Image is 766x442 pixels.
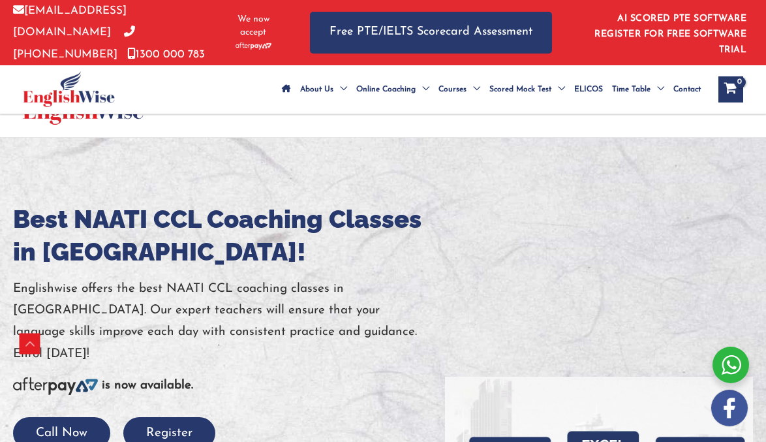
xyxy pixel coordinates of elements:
span: Contact [673,67,701,112]
img: Afterpay-Logo [236,42,271,50]
img: cropped-ew-logo [23,71,115,107]
nav: Site Navigation: Main Menu [277,67,705,112]
span: Online Coaching [356,67,416,112]
span: We now accept [230,13,277,39]
img: white-facebook.png [711,390,748,426]
span: Menu Toggle [467,67,480,112]
a: About UsMenu Toggle [296,67,352,112]
h1: Best NAATI CCL Coaching Classes in [GEOGRAPHIC_DATA]! [13,203,445,268]
b: is now available. [102,379,193,392]
span: Time Table [612,67,651,112]
a: Time TableMenu Toggle [607,67,669,112]
a: Call Now [13,427,110,439]
span: About Us [300,67,333,112]
aside: Header Widget 1 [578,3,753,61]
a: CoursesMenu Toggle [434,67,485,112]
a: AI SCORED PTE SOFTWARE REGISTER FOR FREE SOFTWARE TRIAL [594,14,746,55]
a: Register [123,427,215,439]
a: View Shopping Cart, empty [718,76,743,103]
a: 1300 000 783 [127,49,205,60]
span: Scored Mock Test [489,67,551,112]
a: [EMAIL_ADDRESS][DOMAIN_NAME] [13,5,127,38]
a: Online CoachingMenu Toggle [352,67,434,112]
span: ELICOS [574,67,603,112]
a: ELICOS [570,67,607,112]
a: Free PTE/IELTS Scorecard Assessment [310,12,552,53]
span: Menu Toggle [333,67,347,112]
span: Courses [438,67,467,112]
span: Menu Toggle [651,67,664,112]
img: Afterpay-Logo [13,377,98,395]
p: Englishwise offers the best NAATI CCL coaching classes in [GEOGRAPHIC_DATA]. Our expert teachers ... [13,278,445,365]
a: Contact [669,67,705,112]
a: [PHONE_NUMBER] [13,27,135,59]
span: Menu Toggle [416,67,429,112]
span: Menu Toggle [551,67,565,112]
a: Scored Mock TestMenu Toggle [485,67,570,112]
